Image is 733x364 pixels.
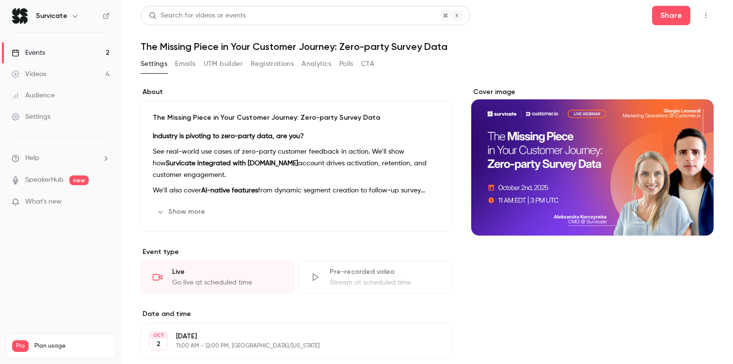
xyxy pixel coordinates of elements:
div: Videos [12,69,46,79]
div: Search for videos or events [149,11,246,21]
a: SpeakerHub [25,175,64,185]
p: The Missing Piece in Your Customer Journey: Zero-party Survey Data [153,113,440,123]
div: Pre-recorded video [330,267,440,277]
strong: with [DOMAIN_NAME] [233,160,298,167]
label: Cover image [471,87,714,97]
button: Share [652,6,690,25]
div: Audience [12,91,55,100]
div: Events [12,48,45,58]
h6: Survicate [36,11,67,21]
div: Pre-recorded videoStream at scheduled time [298,261,452,294]
button: Settings [141,56,167,72]
div: Stream at scheduled time [330,278,440,287]
div: OCT [150,332,167,339]
p: See real-world use cases of zero-party customer feedback in action. We’ll show how account drives... [153,146,440,181]
div: Settings [12,112,50,122]
button: Polls [339,56,353,72]
button: CTA [361,56,374,72]
p: 2 [157,339,160,349]
button: UTM builder [204,56,243,72]
p: 11:00 AM - 12:00 PM, [GEOGRAPHIC_DATA]/[US_STATE] [176,342,400,350]
span: new [69,175,89,185]
span: What's new [25,197,62,207]
strong: AI-native features [201,187,258,194]
strong: integrated [197,160,231,167]
button: Analytics [302,56,332,72]
button: Emails [175,56,195,72]
label: About [141,87,452,97]
div: Go live at scheduled time [172,278,282,287]
img: Survicate [12,8,28,24]
section: Cover image [471,87,714,236]
span: Help [25,153,39,163]
div: LiveGo live at scheduled time [141,261,294,294]
li: help-dropdown-opener [12,153,110,163]
p: Event type [141,247,452,257]
span: Plan usage [34,342,109,350]
div: Live [172,267,282,277]
button: Registrations [251,56,294,72]
label: Date and time [141,309,452,319]
h1: The Missing Piece in Your Customer Journey: Zero-party Survey Data [141,41,714,52]
p: We’ll also cover from dynamic segment creation to follow-up survey questions that adapt in real t... [153,185,440,196]
button: Show more [153,204,211,220]
strong: Survicate [166,160,195,167]
span: Pro [12,340,29,352]
strong: Industry is pivoting to zero-party data, are you? [153,133,304,140]
p: [DATE] [176,332,400,341]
